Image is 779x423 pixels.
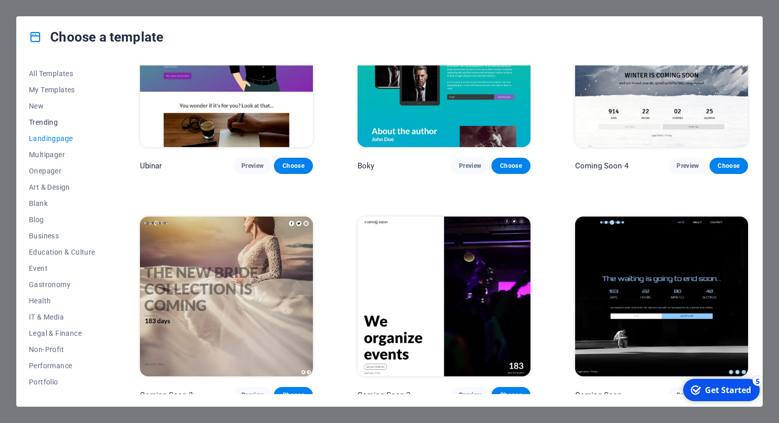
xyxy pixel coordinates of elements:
[29,199,95,207] span: Blank
[451,387,489,403] button: Preview
[29,374,95,390] button: Portfolio
[29,309,95,325] button: IT & Media
[29,65,95,82] button: All Templates
[282,162,304,170] span: Choose
[29,69,95,78] span: All Templates
[29,114,95,130] button: Trending
[500,162,522,170] span: Choose
[29,86,95,94] span: My Templates
[710,158,748,174] button: Choose
[29,211,95,228] button: Blog
[29,329,95,337] span: Legal & Finance
[29,341,95,358] button: Non-Profit
[677,391,699,399] span: Preview
[718,162,740,170] span: Choose
[491,158,530,174] button: Choose
[358,161,375,171] p: Boky
[29,179,95,195] button: Art & Design
[29,325,95,341] button: Legal & Finance
[140,217,313,376] img: Coming Soon 3
[140,161,162,171] p: Ubinar
[29,151,95,159] span: Multipager
[29,82,95,98] button: My Templates
[677,162,699,170] span: Preview
[29,195,95,211] button: Blank
[75,1,85,11] div: 5
[668,158,707,174] button: Preview
[241,391,264,399] span: Preview
[29,29,163,45] h4: Choose a template
[27,10,74,21] div: Get Started
[491,387,530,403] button: Choose
[29,378,95,386] span: Portfolio
[29,362,95,370] span: Performance
[29,147,95,163] button: Multipager
[575,390,622,400] p: Coming Soon
[282,391,304,399] span: Choose
[29,276,95,293] button: Gastronomy
[29,98,95,114] button: New
[29,134,95,143] span: Landingpage
[29,163,95,179] button: Onepager
[29,293,95,309] button: Health
[29,280,95,289] span: Gastronomy
[29,118,95,126] span: Trending
[29,260,95,276] button: Event
[233,158,272,174] button: Preview
[29,183,95,191] span: Art & Design
[358,390,411,400] p: Coming Soon 2
[459,162,481,170] span: Preview
[233,387,272,403] button: Preview
[358,217,530,376] img: Coming Soon 2
[29,232,95,240] span: Business
[29,264,95,272] span: Event
[29,358,95,374] button: Performance
[500,391,522,399] span: Choose
[575,161,628,171] p: Coming Soon 4
[29,102,95,110] span: New
[29,345,95,354] span: Non-Profit
[451,158,489,174] button: Preview
[29,167,95,175] span: Onepager
[29,313,95,321] span: IT & Media
[274,387,312,403] button: Choose
[6,4,82,26] div: Get Started 5 items remaining, 0% complete
[29,390,95,406] button: Services
[575,217,748,376] img: Coming Soon
[29,244,95,260] button: Education & Culture
[140,390,193,400] p: Coming Soon 3
[29,228,95,244] button: Business
[29,130,95,147] button: Landingpage
[459,391,481,399] span: Preview
[29,248,95,256] span: Education & Culture
[29,297,95,305] span: Health
[29,216,95,224] span: Blog
[274,158,312,174] button: Choose
[241,162,264,170] span: Preview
